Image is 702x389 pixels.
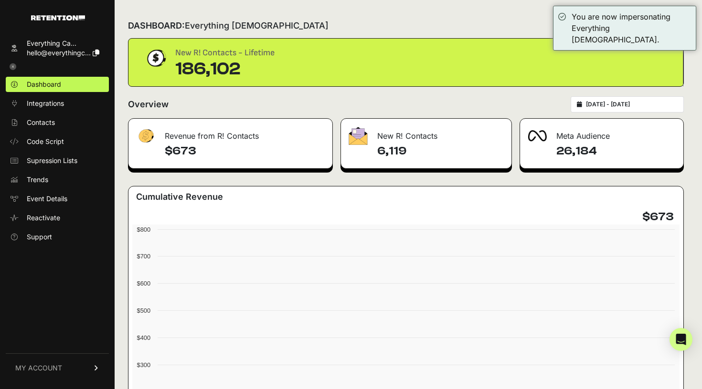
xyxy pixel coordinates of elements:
[27,137,64,146] span: Code Script
[27,99,64,108] span: Integrations
[27,194,67,204] span: Event Details
[556,143,676,159] h4: 26,184
[128,98,169,111] h2: Overview
[349,127,368,145] img: fa-envelope-19ae18322b30453b285274b1b8af3d052b27d846a4fbe8435d1a52b978f639a2.png
[572,11,691,45] div: You are now impersonating Everything [DEMOGRAPHIC_DATA].
[6,172,109,187] a: Trends
[6,229,109,245] a: Support
[6,36,109,61] a: Everything Ca... hello@everythingc...
[165,143,325,159] h4: $673
[6,191,109,206] a: Event Details
[6,210,109,225] a: Reactivate
[642,209,674,225] h4: $673
[520,119,683,147] div: Meta Audience
[27,213,60,223] span: Reactivate
[27,80,61,89] span: Dashboard
[6,115,109,130] a: Contacts
[27,118,55,127] span: Contacts
[6,153,109,168] a: Supression Lists
[175,46,275,60] div: New R! Contacts - Lifetime
[6,96,109,111] a: Integrations
[27,49,91,57] span: hello@everythingc...
[528,130,547,142] img: fa-meta-2f981b61bb99beabf952f7030308934f19ce035c18b003e963880cc3fabeebb7.png
[137,361,150,369] text: $300
[6,134,109,149] a: Code Script
[31,15,85,20] img: Retention.com
[137,280,150,287] text: $600
[144,46,168,70] img: dollar-coin-05c43ed7efb7bc0c12610022525b4bbbb207c7efeef5aecc26f025e68dcafac9.png
[27,39,99,48] div: Everything Ca...
[136,127,155,145] img: fa-dollar-13500eef13a19c4ab2b9ed9ad552e47b0d9fc28b02b83b90ba0e00f96d6372e9.png
[27,156,77,165] span: Supression Lists
[6,353,109,382] a: MY ACCOUNT
[27,175,48,184] span: Trends
[341,119,511,147] div: New R! Contacts
[137,226,150,233] text: $800
[27,232,52,242] span: Support
[6,77,109,92] a: Dashboard
[15,363,62,373] span: MY ACCOUNT
[377,143,503,159] h4: 6,119
[137,307,150,314] text: $500
[128,119,332,147] div: Revenue from R! Contacts
[137,253,150,260] text: $700
[670,328,692,351] div: Open Intercom Messenger
[128,19,329,32] h2: DASHBOARD:
[136,190,223,204] h3: Cumulative Revenue
[175,60,275,79] div: 186,102
[137,334,150,341] text: $400
[185,20,329,31] span: Everything [DEMOGRAPHIC_DATA]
